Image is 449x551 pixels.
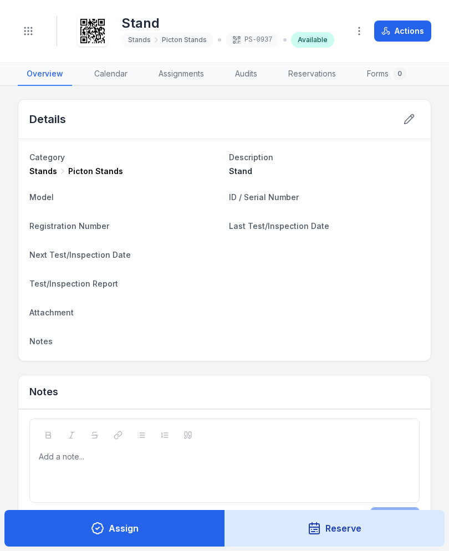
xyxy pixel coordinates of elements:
a: Calendar [85,63,136,86]
span: Category [29,152,65,162]
a: Audits [226,63,266,86]
span: Attachment [29,308,74,317]
span: Picton Stands [162,35,207,44]
span: Stands [128,35,151,44]
button: Reserve [225,510,445,547]
span: Registration Number [29,221,109,231]
span: Stands [29,166,57,177]
div: PS-0937 [226,32,279,48]
button: Toggle navigation [18,21,39,42]
a: Assignments [150,63,213,86]
a: Reservations [279,63,345,86]
span: Test/Inspection Report [29,279,118,288]
div: 0 [393,67,406,80]
span: Last Test/Inspection Date [229,221,329,231]
h2: Details [29,111,66,127]
span: Description [229,152,273,162]
span: Picton Stands [68,166,123,177]
button: Assign [4,510,225,547]
a: Overview [18,63,72,86]
span: Next Test/Inspection Date [29,250,131,259]
h3: Notes [29,384,58,400]
a: Forms0 [358,63,415,86]
div: Available [291,32,334,48]
span: Model [29,192,54,202]
button: Actions [374,21,431,42]
span: Notes [29,336,53,346]
h1: Stand [121,14,334,32]
span: Stand [229,166,252,176]
span: ID / Serial Number [229,192,299,202]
